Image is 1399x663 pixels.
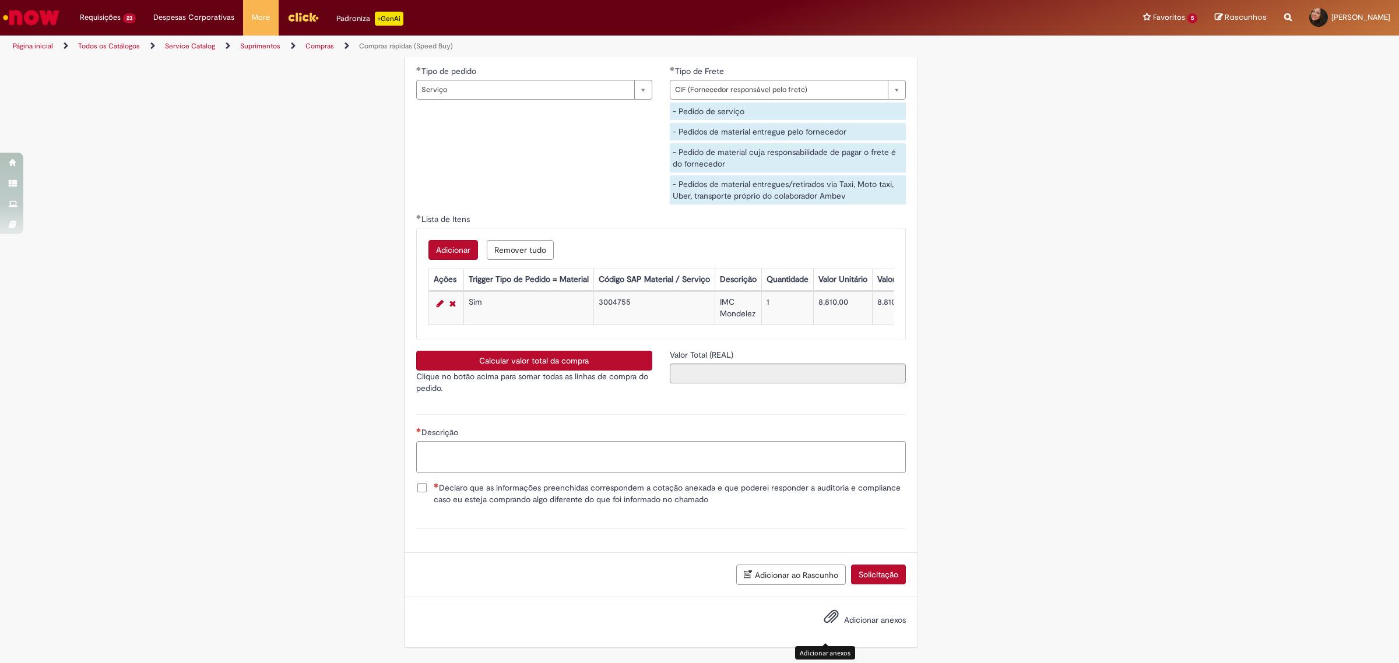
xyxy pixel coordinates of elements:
[13,41,53,51] a: Página inicial
[9,36,924,57] ul: Trilhas de página
[434,297,447,311] a: Editar Linha 1
[670,103,906,120] div: - Pedido de serviço
[736,565,846,585] button: Adicionar ao Rascunho
[821,606,842,633] button: Adicionar anexos
[872,292,947,325] td: 8.810,00
[421,80,628,99] span: Serviço
[851,565,906,584] button: Solicitação
[813,269,872,291] th: Valor Unitário
[593,292,715,325] td: 3004755
[670,143,906,172] div: - Pedido de material cuja responsabilidade de pagar o frete é do fornecedor
[1331,12,1390,22] span: [PERSON_NAME]
[1187,13,1197,23] span: 5
[336,12,403,26] div: Padroniza
[421,427,461,438] span: Descrição
[252,12,270,23] span: More
[165,41,215,51] a: Service Catalog
[78,41,140,51] a: Todos os Catálogos
[434,483,439,488] span: Necessários
[593,269,715,291] th: Código SAP Material / Serviço
[670,349,736,361] label: Somente leitura - Valor Total (REAL)
[715,269,761,291] th: Descrição
[375,12,403,26] p: +GenAi
[670,364,906,383] input: Valor Total (REAL)
[416,371,652,394] p: Clique no botão acima para somar todas as linhas de compra do pedido.
[421,66,479,76] span: Tipo de pedido
[872,269,947,291] th: Valor Total Moeda
[80,12,121,23] span: Requisições
[670,175,906,204] div: - Pedidos de material entregues/retirados via Taxi, Moto taxi, Uber, transporte próprio do colabo...
[123,13,136,23] span: 23
[761,292,813,325] td: 1
[675,80,882,99] span: CIF (Fornecedor responsável pelo frete)
[428,240,478,260] button: Add a row for Lista de Itens
[675,66,726,76] span: Tipo de Frete
[670,350,736,360] span: Somente leitura - Valor Total (REAL)
[463,269,593,291] th: Trigger Tipo de Pedido = Material
[421,214,472,224] span: Lista de Itens
[1153,12,1185,23] span: Favoritos
[761,269,813,291] th: Quantidade
[434,482,906,505] span: Declaro que as informações preenchidas correspondem a cotação anexada e que poderei responder a a...
[416,428,421,432] span: Necessários
[1225,12,1267,23] span: Rascunhos
[240,41,280,51] a: Suprimentos
[1215,12,1267,23] a: Rascunhos
[670,66,675,71] span: Obrigatório Preenchido
[416,214,421,219] span: Obrigatório Preenchido
[813,292,872,325] td: 8.810,00
[416,441,906,473] textarea: Descrição
[1,6,61,29] img: ServiceNow
[670,123,906,140] div: - Pedidos de material entregue pelo fornecedor
[795,646,855,660] div: Adicionar anexos
[359,41,453,51] a: Compras rápidas (Speed Buy)
[487,240,554,260] button: Remove all rows for Lista de Itens
[416,66,421,71] span: Obrigatório Preenchido
[287,8,319,26] img: click_logo_yellow_360x200.png
[153,12,234,23] span: Despesas Corporativas
[715,292,761,325] td: IMC Mondelez
[416,351,652,371] button: Calcular valor total da compra
[844,615,906,625] span: Adicionar anexos
[428,269,463,291] th: Ações
[305,41,334,51] a: Compras
[447,297,459,311] a: Remover linha 1
[463,292,593,325] td: Sim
